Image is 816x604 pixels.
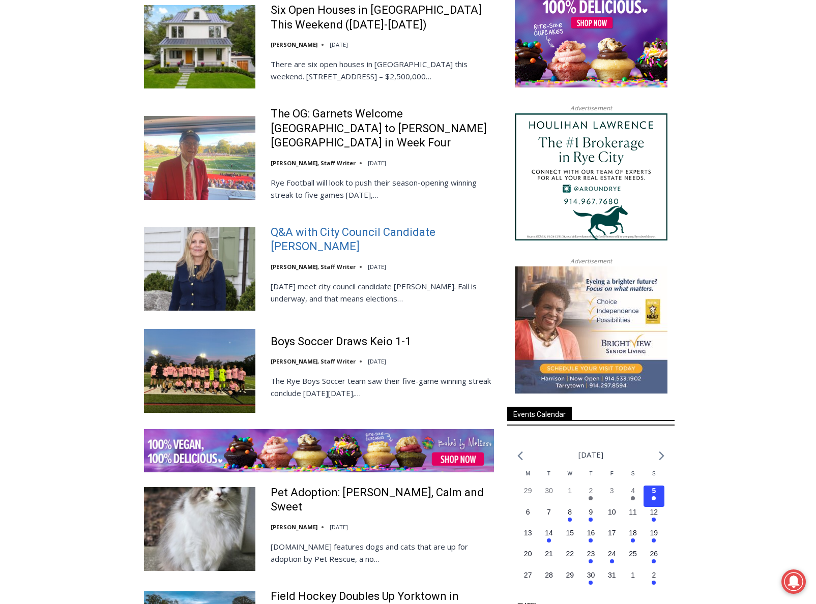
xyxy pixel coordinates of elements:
[650,550,658,558] time: 26
[547,471,550,476] span: T
[568,487,572,495] time: 1
[560,470,580,486] div: Wednesday
[114,86,116,96] div: /
[580,549,601,569] button: 23 Has events
[545,571,553,579] time: 28
[271,335,411,349] a: Boys Soccer Draws Keio 1-1
[538,470,559,486] div: Tuesday
[144,329,255,412] img: Boys Soccer Draws Keio 1-1
[622,549,643,569] button: 25
[547,538,551,542] em: Has events
[567,471,572,476] span: W
[631,538,635,542] em: Has events
[631,571,635,579] time: 1
[589,559,593,563] em: Has events
[526,471,530,476] span: M
[560,570,580,591] button: 29
[524,571,532,579] time: 27
[271,263,356,270] a: [PERSON_NAME], Staff Writer
[659,451,664,461] a: Next month
[652,538,656,542] em: Has events
[580,486,601,506] button: 2 Has events
[257,1,481,99] div: "I learned about the history of a place I’d honestly never considered even as a resident of [GEOG...
[144,227,255,311] img: Q&A with City Council Candidate Maria Tufvesson Shuck
[587,550,595,558] time: 23
[601,570,622,591] button: 31
[580,507,601,528] button: 9 Has events
[589,487,593,495] time: 2
[144,116,255,199] img: The OG: Garnets Welcome Yorktown to Nugent Stadium in Week Four
[524,487,532,495] time: 29
[526,508,530,516] time: 6
[589,581,593,585] em: Has events
[107,30,147,83] div: Co-sponsored by Westchester County Parks
[271,486,494,515] a: Pet Adoption: [PERSON_NAME], Calm and Sweet
[652,559,656,563] em: Has events
[601,486,622,506] button: 3
[629,529,637,537] time: 18
[245,99,493,127] a: Intern @ [DOMAIN_NAME]
[631,487,635,495] time: 4
[271,159,356,167] a: [PERSON_NAME], Staff Writer
[538,486,559,506] button: 30
[622,570,643,591] button: 1
[368,263,386,270] time: [DATE]
[8,102,135,126] h4: [PERSON_NAME] Read Sanctuary Fall Fest: [DATE]
[631,496,635,500] em: Has events
[517,570,538,591] button: 27
[507,407,572,420] span: Events Calendar
[1,1,101,101] img: s_800_29ca6ca9-f6cc-433c-a631-14f6620ca39b.jpeg
[524,550,532,558] time: 20
[144,5,255,88] img: Six Open Houses in Rye This Weekend (October 4-5)
[538,507,559,528] button: 7
[587,571,595,579] time: 30
[524,529,532,537] time: 13
[566,571,574,579] time: 29
[545,529,553,537] time: 14
[271,540,494,565] p: [DOMAIN_NAME] features dogs and cats that are up for adoption by Pet Rescue, a no…
[652,518,656,522] em: Has events
[517,549,538,569] button: 20
[330,523,348,531] time: [DATE]
[271,176,494,201] p: Rye Football will look to push their season-opening winning streak to five games [DATE],…
[560,103,622,113] span: Advertisement
[644,486,664,506] button: 5 Has events
[631,471,635,476] span: S
[589,496,593,500] em: Has events
[271,225,494,254] a: Q&A with City Council Candidate [PERSON_NAME]
[566,529,574,537] time: 15
[580,528,601,549] button: 16 Has events
[330,41,348,48] time: [DATE]
[271,41,317,48] a: [PERSON_NAME]
[608,529,616,537] time: 17
[271,280,494,305] p: [DATE] meet city council candidate [PERSON_NAME]. Fall is underway, and that means elections…
[622,486,643,506] button: 4 Has events
[560,507,580,528] button: 8 Has events
[368,357,386,365] time: [DATE]
[589,508,593,516] time: 9
[560,256,622,266] span: Advertisement
[608,550,616,558] time: 24
[517,470,538,486] div: Monday
[650,508,658,516] time: 12
[601,549,622,569] button: 24 Has events
[601,470,622,486] div: Friday
[266,101,472,124] span: Intern @ [DOMAIN_NAME]
[517,451,523,461] a: Previous month
[650,529,658,537] time: 19
[515,266,667,394] a: Brightview Senior Living
[644,470,664,486] div: Sunday
[107,86,111,96] div: 1
[1,101,152,127] a: [PERSON_NAME] Read Sanctuary Fall Fest: [DATE]
[568,518,572,522] em: Has events
[610,471,614,476] span: F
[578,448,603,462] li: [DATE]
[271,357,356,365] a: [PERSON_NAME], Staff Writer
[608,508,616,516] time: 10
[271,375,494,399] p: The Rye Boys Soccer team saw their five-game winning streak conclude [DATE][DATE],…
[517,507,538,528] button: 6
[547,508,551,516] time: 7
[622,507,643,528] button: 11
[622,528,643,549] button: 18 Has events
[517,528,538,549] button: 13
